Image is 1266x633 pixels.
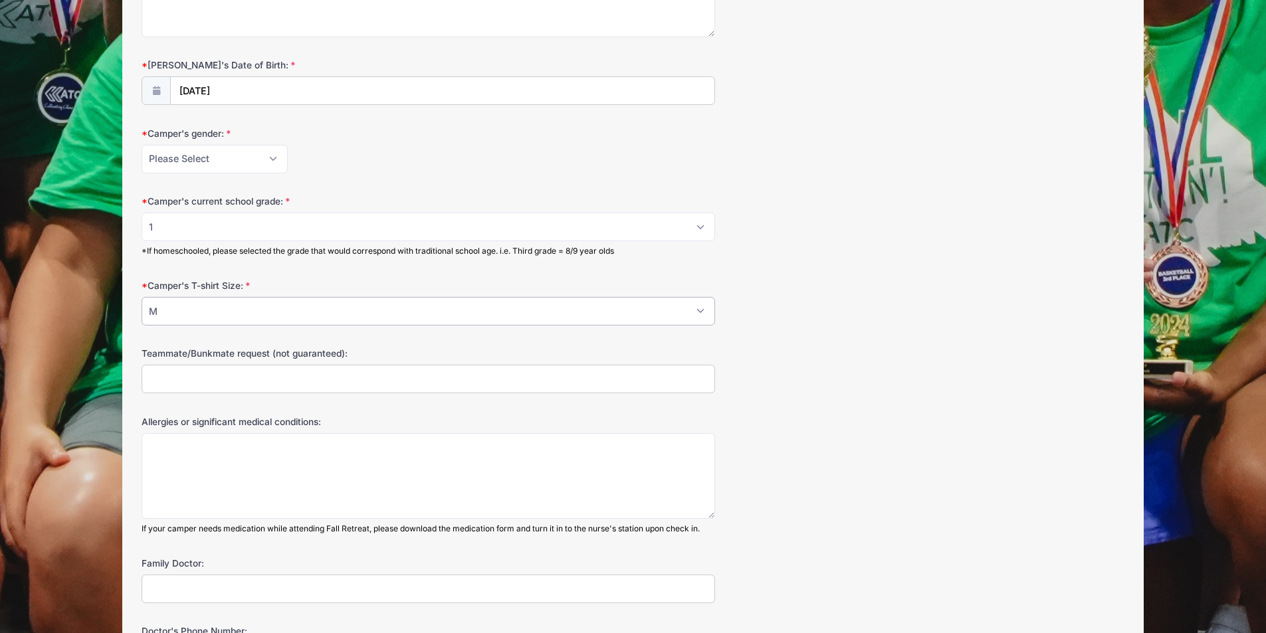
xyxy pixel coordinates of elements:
[142,127,469,140] label: Camper's gender:
[142,58,469,72] label: [PERSON_NAME]'s Date of Birth:
[142,557,469,570] label: Family Doctor:
[142,195,469,208] label: Camper's current school grade:
[142,415,469,428] label: Allergies or significant medical conditions:
[142,279,469,292] label: Camper's T-shirt Size:
[142,347,469,360] label: Teammate/Bunkmate request (not guaranteed):
[142,523,715,535] div: If your camper needs medication while attending Fall Retreat, please download the medication form...
[170,76,715,105] input: mm/dd/yyyy
[142,245,715,257] div: *If homeschooled, please selected the grade that would correspond with traditional school age. i....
